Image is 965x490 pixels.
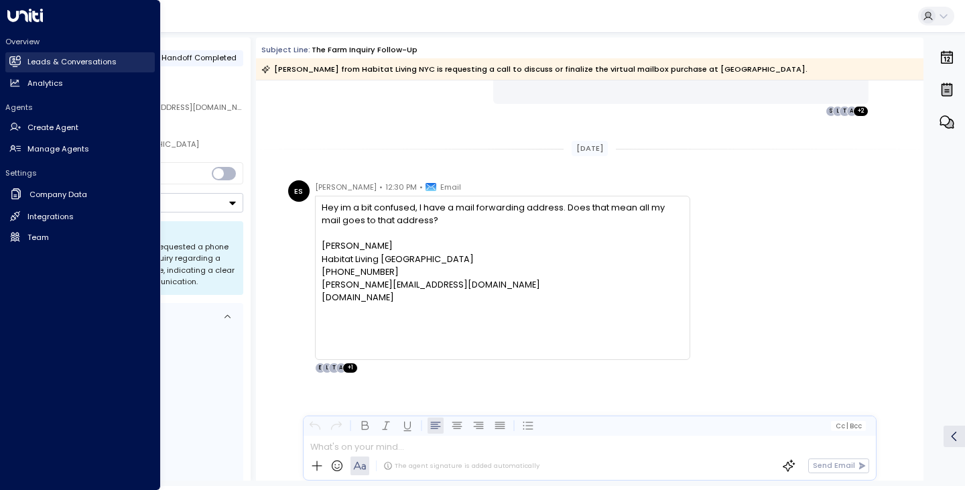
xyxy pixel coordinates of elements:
[27,122,78,133] h2: Create Agent
[5,184,155,206] a: Company Data
[322,363,332,373] div: L
[831,421,866,431] button: Cc|Bcc
[832,106,843,117] div: L
[322,201,683,355] div: Hey im a bit confused, I have a mail forwarding address. Does that mean all my mail goes to that ...
[836,422,862,430] span: Cc Bcc
[336,363,346,373] div: A
[322,291,683,304] div: [DOMAIN_NAME]
[846,106,857,117] div: A
[322,265,683,291] div: [PHONE_NUMBER] [PERSON_NAME][EMAIL_ADDRESS][DOMAIN_NAME]
[27,232,49,243] h2: Team
[27,211,74,223] h2: Integrations
[342,363,358,373] div: + 1
[5,206,155,227] a: Integrations
[5,139,155,159] a: Manage Agents
[315,180,377,194] span: [PERSON_NAME]
[328,418,344,434] button: Redo
[27,78,63,89] h2: Analytics
[853,106,868,117] div: + 2
[826,106,836,117] div: S
[5,102,155,113] h2: Agents
[162,52,237,63] span: Handoff Completed
[328,363,339,373] div: T
[27,56,117,68] h2: Leads & Conversations
[315,363,326,373] div: E
[5,227,155,247] a: Team
[383,461,539,471] div: The agent signature is added automatically
[5,52,155,72] a: Leads & Conversations
[379,180,383,194] span: •
[5,118,155,138] a: Create Agent
[572,141,608,156] div: [DATE]
[5,36,155,47] h2: Overview
[312,44,417,56] div: The Farm Inquiry Follow-up
[5,168,155,178] h2: Settings
[322,239,683,265] div: [PERSON_NAME] Habitat Living [GEOGRAPHIC_DATA]
[261,44,310,55] span: Subject Line:
[307,418,323,434] button: Undo
[29,189,87,200] h2: Company Data
[420,180,423,194] span: •
[839,106,850,117] div: T
[385,180,417,194] span: 12:30 PM
[440,180,461,194] span: Email
[846,422,848,430] span: |
[5,73,155,93] a: Analytics
[288,180,310,202] div: ES
[261,62,808,76] div: [PERSON_NAME] from Habitat Living NYC is requesting a call to discuss or finalize the virtual mai...
[27,143,89,155] h2: Manage Agents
